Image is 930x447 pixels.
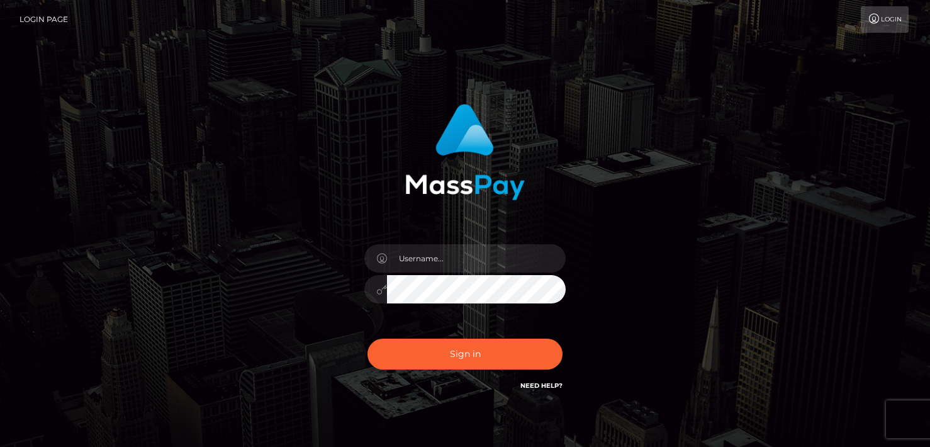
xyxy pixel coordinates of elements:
[405,104,525,200] img: MassPay Login
[20,6,68,33] a: Login Page
[861,6,909,33] a: Login
[367,339,563,370] button: Sign in
[387,244,566,273] input: Username...
[520,382,563,390] a: Need Help?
